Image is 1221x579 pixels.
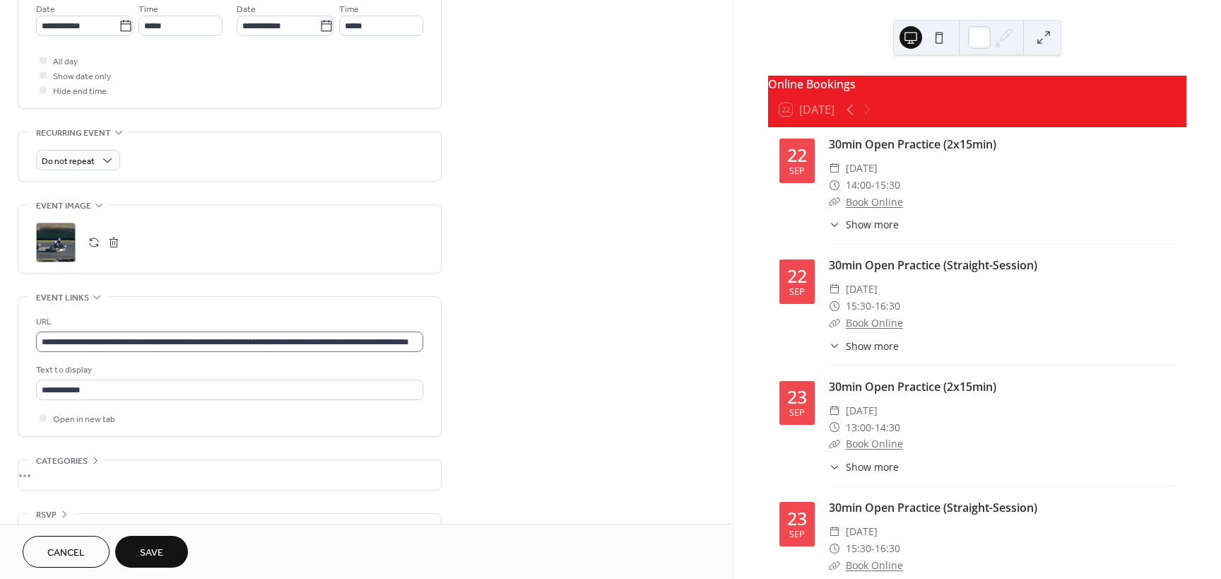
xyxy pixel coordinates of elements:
[140,546,163,561] span: Save
[787,146,807,164] div: 22
[846,339,899,353] span: Show more
[36,363,420,378] div: Text to display
[875,540,900,557] span: 16:30
[846,437,903,450] a: Book Online
[829,194,840,211] div: ​
[53,84,107,99] span: Hide end time
[787,267,807,285] div: 22
[829,557,840,574] div: ​
[789,409,805,418] div: Sep
[789,288,805,297] div: Sep
[829,315,840,332] div: ​
[829,500,1037,515] a: 30min Open Practice (Straight-Session)
[829,460,840,474] div: ​
[829,257,1037,273] a: 30min Open Practice (Straight-Session)
[18,460,441,490] div: •••
[138,2,158,17] span: Time
[829,435,840,452] div: ​
[871,177,875,194] span: -
[829,460,899,474] button: ​Show more
[875,298,900,315] span: 16:30
[789,167,805,176] div: Sep
[846,177,871,194] span: 14:00
[339,2,359,17] span: Time
[871,298,875,315] span: -
[846,298,871,315] span: 15:30
[53,69,111,84] span: Show date only
[846,160,878,177] span: [DATE]
[829,339,840,353] div: ​
[237,2,256,17] span: Date
[829,136,996,152] a: 30min Open Practice (2x15min)
[871,419,875,436] span: -
[23,536,110,568] button: Cancel
[846,195,903,209] a: Book Online
[829,160,840,177] div: ​
[53,54,78,69] span: All day
[36,126,111,141] span: Recurring event
[829,217,840,232] div: ​
[829,523,840,540] div: ​
[846,540,871,557] span: 15:30
[47,546,85,561] span: Cancel
[36,223,76,262] div: ;
[789,530,805,539] div: Sep
[846,217,899,232] span: Show more
[829,339,899,353] button: ​Show more
[36,291,89,305] span: Event links
[36,315,420,329] div: URL
[846,523,878,540] span: [DATE]
[846,558,903,572] a: Book Online
[846,316,903,329] a: Book Online
[871,540,875,557] span: -
[829,540,840,557] div: ​
[875,419,900,436] span: 14:30
[36,508,57,522] span: RSVP
[787,510,807,527] div: 23
[829,419,840,436] div: ​
[846,402,878,419] span: [DATE]
[846,281,878,298] span: [DATE]
[829,177,840,194] div: ​
[42,153,95,170] span: Do not repeat
[36,2,55,17] span: Date
[875,177,900,194] span: 15:30
[846,460,899,474] span: Show more
[787,388,807,406] div: 23
[53,412,115,427] span: Open in new tab
[36,454,88,469] span: Categories
[829,217,899,232] button: ​Show more
[829,379,996,394] a: 30min Open Practice (2x15min)
[115,536,188,568] button: Save
[36,199,91,214] span: Event image
[829,298,840,315] div: ​
[829,402,840,419] div: ​
[18,514,441,544] div: •••
[829,281,840,298] div: ​
[768,76,1186,93] div: Online Bookings
[846,419,871,436] span: 13:00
